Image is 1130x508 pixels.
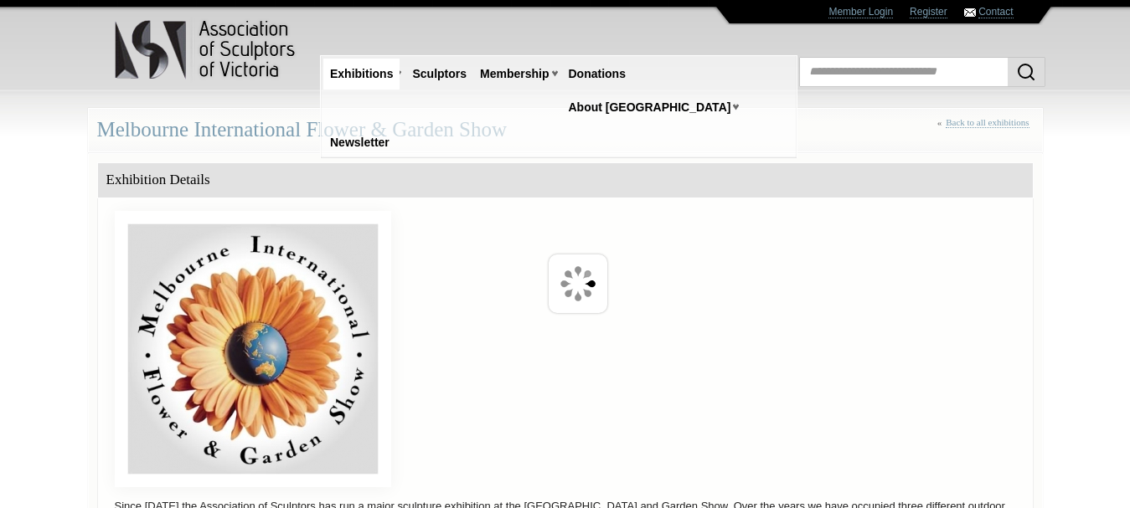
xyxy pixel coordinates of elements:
[946,117,1029,128] a: Back to all exhibitions
[114,17,298,83] img: logo.png
[910,6,947,18] a: Register
[828,6,893,18] a: Member Login
[323,59,400,90] a: Exhibitions
[964,8,976,17] img: Contact ASV
[562,59,632,90] a: Donations
[98,163,1033,198] div: Exhibition Details
[562,92,738,123] a: About [GEOGRAPHIC_DATA]
[978,6,1013,18] a: Contact
[405,59,473,90] a: Sculptors
[323,127,396,158] a: Newsletter
[937,117,1034,146] div: «
[115,211,391,487] img: ac47fe2bd14cbc029a0fcd3d7d666c04314297fa.jpg
[88,108,1043,152] div: Melbourne International Flower & Garden Show
[1016,62,1036,82] img: Search
[473,59,555,90] a: Membership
